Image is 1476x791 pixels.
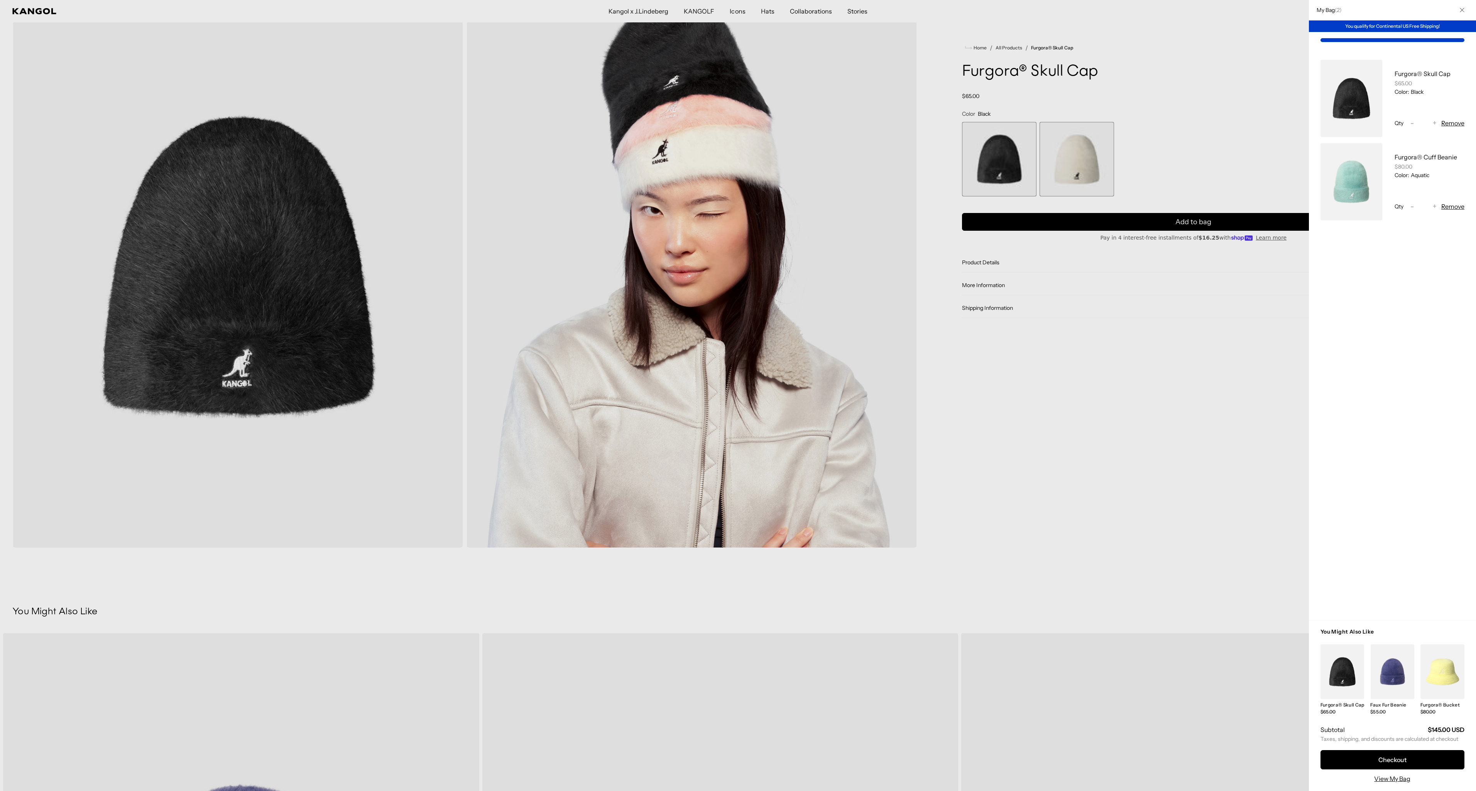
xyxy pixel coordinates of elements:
[1395,80,1464,87] div: $65.00
[1370,709,1385,715] span: $55.00
[1313,7,1342,14] h2: My Bag
[1429,202,1440,211] button: +
[1320,702,1364,708] a: Furgora® Skull Cap
[1428,726,1464,734] strong: $145.00 USD
[1335,7,1342,14] span: ( )
[1320,725,1345,734] h2: Subtotal
[1370,702,1406,708] a: Faux Fur Beanie
[1441,118,1464,128] button: Remove Furgora® Skull Cap - Black
[1410,201,1414,212] span: -
[1429,118,1440,128] button: +
[1409,88,1424,95] dd: Black
[1420,702,1460,708] a: Furgora® Bucket
[1395,153,1457,161] a: Furgora® Cuff Beanie
[1441,202,1464,211] button: Remove Furgora® Cuff Beanie - Aquatic
[1337,7,1339,14] span: 2
[1320,709,1336,715] span: $65.00
[1418,118,1429,128] input: Quantity for Furgora® Skull Cap
[1395,70,1451,78] a: Furgora® Skull Cap
[1320,628,1464,644] h3: You Might Also Like
[1407,202,1418,211] button: -
[1395,88,1409,95] dt: Color:
[1320,750,1464,769] button: Checkout
[1395,172,1409,179] dt: Color:
[1410,118,1414,128] span: -
[1433,201,1437,212] span: +
[1433,118,1437,128] span: +
[1420,709,1435,715] span: $80.00
[1418,202,1429,211] input: Quantity for Furgora® Cuff Beanie
[1395,203,1403,210] span: Qty
[1409,172,1429,179] dd: Aquatic
[1374,774,1410,783] a: View My Bag
[1407,118,1418,128] button: -
[1320,735,1464,742] small: Taxes, shipping, and discounts are calculated at checkout
[1395,163,1464,170] div: $80.00
[1395,120,1403,127] span: Qty
[1309,20,1476,32] div: You qualify for Continental US Free Shipping!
